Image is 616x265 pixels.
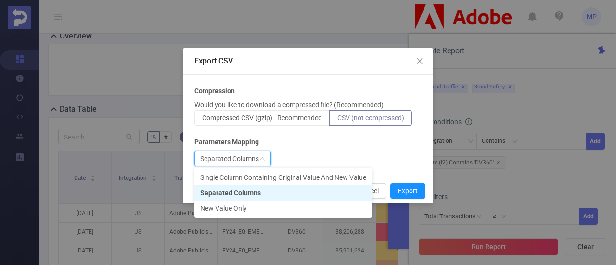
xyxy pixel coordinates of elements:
[202,114,322,122] span: Compressed CSV (gzip) - Recommended
[390,183,425,199] button: Export
[200,151,259,166] div: Separated Columns
[337,114,404,122] span: CSV (not compressed)
[194,100,384,110] p: Would you like to download a compressed file? (Recommended)
[194,185,372,201] li: Separated Columns
[406,48,433,75] button: Close
[194,170,372,185] li: Single Column Containing Original Value And New Value
[194,86,235,96] b: Compression
[416,57,423,65] i: icon: close
[259,156,265,163] i: icon: down
[194,56,422,66] div: Export CSV
[194,201,372,216] li: New Value Only
[194,137,259,147] b: Parameters Mapping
